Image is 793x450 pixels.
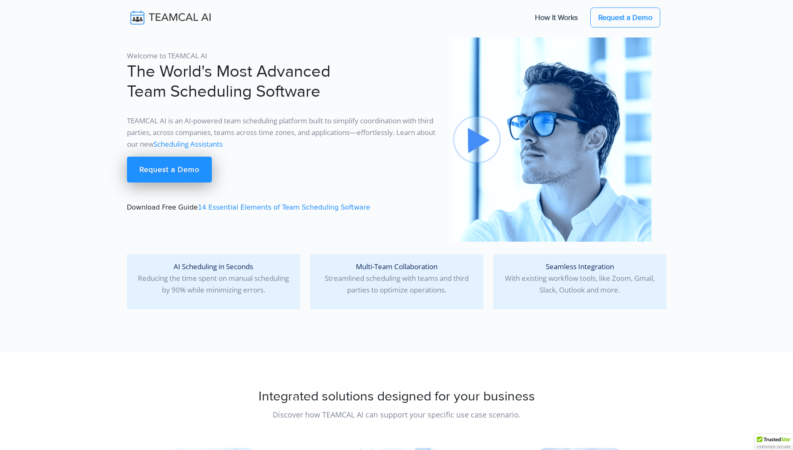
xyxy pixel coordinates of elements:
[127,62,438,102] h1: The World's Most Advanced Team Scheduling Software
[127,389,666,405] h2: Integrated solutions designed for your business
[134,261,293,296] p: Reducing the time spent on manual scheduling by 90% while minimizing errors.
[127,409,666,420] p: Discover how TEAMCAL AI can support your specific use case scenario.
[127,50,438,62] p: Welcome to TEAMCAL AI
[590,7,660,27] a: Request a Demo
[500,261,660,296] p: With existing workflow tools, like Zoom, Gmail, Slack, Outlook and more.
[546,262,614,271] span: Seamless Integration
[122,37,442,242] div: Download Free Guide
[174,262,253,271] span: AI Scheduling in Seconds
[527,9,586,26] a: How It Works
[127,157,212,182] a: Request a Demo
[755,434,793,450] div: TrustedSite Certified
[127,115,438,150] p: TEAMCAL AI is an AI-powered team scheduling platform built to simplify coordination with third pa...
[447,37,651,242] img: pic
[356,262,438,271] span: Multi-Team Collaboration
[317,261,477,296] p: Streamlined scheduling with teams and third parties to optimize operations.
[154,139,223,149] a: Scheduling Assistants
[198,203,370,211] a: 14 Essential Elements of Team Scheduling Software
